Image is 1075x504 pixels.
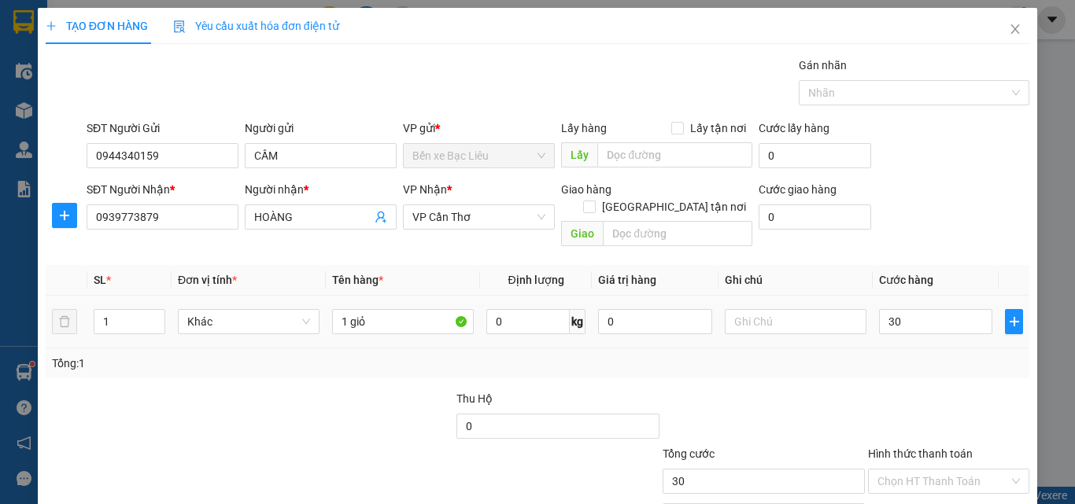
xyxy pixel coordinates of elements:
[187,310,310,333] span: Khác
[1006,315,1022,328] span: plus
[332,309,474,334] input: VD: Bàn, Ghế
[799,59,847,72] label: Gán nhãn
[508,274,563,286] span: Định lượng
[46,20,148,32] span: TẠO ĐƠN HÀNG
[87,120,238,137] div: SĐT Người Gửi
[561,221,603,246] span: Giao
[598,274,656,286] span: Giá trị hàng
[725,309,866,334] input: Ghi Chú
[94,274,106,286] span: SL
[332,274,383,286] span: Tên hàng
[173,20,186,33] img: icon
[173,20,339,32] span: Yêu cầu xuất hóa đơn điện tử
[759,122,829,134] label: Cước lấy hàng
[993,8,1037,52] button: Close
[1009,23,1021,35] span: close
[87,181,238,198] div: SĐT Người Nhận
[719,265,873,296] th: Ghi chú
[245,120,397,137] div: Người gửi
[879,274,933,286] span: Cước hàng
[684,120,752,137] span: Lấy tận nơi
[53,209,76,222] span: plus
[561,122,607,134] span: Lấy hàng
[375,211,387,223] span: user-add
[52,309,77,334] button: delete
[403,120,555,137] div: VP gửi
[52,355,416,372] div: Tổng: 1
[178,274,237,286] span: Đơn vị tính
[596,198,752,215] span: [GEOGRAPHIC_DATA] tận nơi
[570,309,586,334] span: kg
[759,183,837,196] label: Cước giao hàng
[412,205,545,229] span: VP Cần Thơ
[456,392,493,405] span: Thu Hộ
[868,447,973,460] label: Hình thức thanh toán
[603,221,752,246] input: Dọc đường
[759,143,871,168] input: Cước lấy hàng
[52,203,77,228] button: plus
[403,183,447,196] span: VP Nhận
[412,144,545,167] span: Bến xe Bạc Liêu
[245,181,397,198] div: Người nhận
[46,20,57,31] span: plus
[1005,309,1023,334] button: plus
[561,142,597,167] span: Lấy
[561,183,611,196] span: Giao hàng
[759,204,871,230] input: Cước giao hàng
[663,447,715,460] span: Tổng cước
[597,142,752,167] input: Dọc đường
[598,309,711,334] input: 0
